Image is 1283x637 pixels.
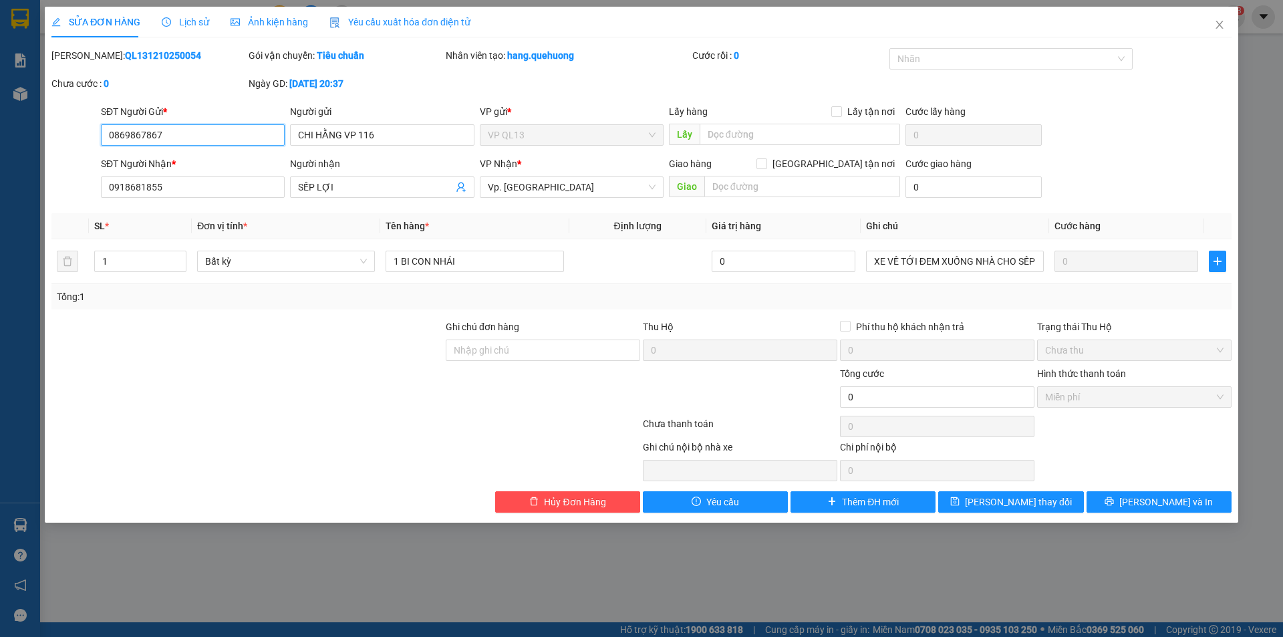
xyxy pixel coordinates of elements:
span: close [1214,19,1225,30]
span: exclamation-circle [692,497,701,507]
div: VP gửi [480,104,664,119]
span: Phí thu hộ khách nhận trả [851,320,970,334]
span: VP Nhận [480,158,517,169]
span: edit [51,17,61,27]
span: Lấy tận nơi [842,104,900,119]
input: Dọc đường [700,124,900,145]
div: Chưa cước : [51,76,246,91]
span: [GEOGRAPHIC_DATA] tận nơi [767,156,900,171]
span: SL [94,221,105,231]
div: SĐT Người Gửi [101,104,285,119]
span: picture [231,17,240,27]
span: plus [1209,256,1226,267]
span: [PERSON_NAME] thay đổi [965,495,1072,509]
button: plus [1209,251,1226,272]
div: Cước rồi : [692,48,887,63]
span: Miễn phí [1045,387,1224,407]
input: Cước lấy hàng [905,124,1042,146]
div: Tổng: 1 [57,289,495,304]
label: Ghi chú đơn hàng [446,322,519,332]
label: Cước giao hàng [905,158,972,169]
input: Dọc đường [704,176,900,197]
span: Tổng cước [840,368,884,379]
span: Yêu cầu [706,495,739,509]
span: Hủy Đơn Hàng [544,495,605,509]
span: Thêm ĐH mới [842,495,899,509]
label: Hình thức thanh toán [1037,368,1126,379]
input: Ghi Chú [866,251,1044,272]
img: icon [329,17,340,28]
span: Yêu cầu xuất hóa đơn điện tử [329,17,470,27]
div: Nhân viên tạo: [446,48,690,63]
th: Ghi chú [861,213,1049,239]
b: 0 [104,78,109,89]
span: save [950,497,960,507]
div: [PERSON_NAME]: [51,48,246,63]
b: 0 [734,50,739,61]
button: delete [57,251,78,272]
div: Người nhận [290,156,474,171]
span: Giá trị hàng [712,221,761,231]
span: Giao [669,176,704,197]
b: QL131210250054 [125,50,201,61]
button: Close [1201,7,1238,44]
span: VP QL13 [488,125,656,145]
span: Giao hàng [669,158,712,169]
span: Cước hàng [1054,221,1101,231]
span: Chưa thu [1045,340,1224,360]
button: exclamation-circleYêu cầu [643,491,788,513]
button: deleteHủy Đơn Hàng [495,491,640,513]
input: Ghi chú đơn hàng [446,340,640,361]
button: save[PERSON_NAME] thay đổi [938,491,1083,513]
button: plusThêm ĐH mới [791,491,936,513]
span: Định lượng [614,221,662,231]
span: SỬA ĐƠN HÀNG [51,17,140,27]
b: Tiêu chuẩn [317,50,364,61]
span: Vp. Phan Rang [488,177,656,197]
input: VD: Bàn, Ghế [386,251,563,272]
label: Cước lấy hàng [905,106,966,117]
button: printer[PERSON_NAME] và In [1087,491,1232,513]
span: Bất kỳ [205,251,367,271]
div: Chưa thanh toán [641,416,839,440]
span: Lấy [669,124,700,145]
div: Trạng thái Thu Hộ [1037,320,1232,334]
b: [DATE] 20:37 [289,78,343,89]
span: delete [529,497,539,507]
div: Chi phí nội bộ [840,440,1034,460]
input: Cước giao hàng [905,176,1042,198]
span: Đơn vị tính [197,221,247,231]
span: Lịch sử [162,17,209,27]
span: Ảnh kiện hàng [231,17,308,27]
span: Thu Hộ [643,322,674,332]
div: Người gửi [290,104,474,119]
div: SĐT Người Nhận [101,156,285,171]
div: Gói vận chuyển: [249,48,443,63]
span: clock-circle [162,17,171,27]
span: Lấy hàng [669,106,708,117]
span: [PERSON_NAME] và In [1119,495,1213,509]
span: printer [1105,497,1114,507]
div: Ghi chú nội bộ nhà xe [643,440,837,460]
span: plus [827,497,837,507]
span: user-add [456,182,466,193]
span: Tên hàng [386,221,429,231]
input: 0 [1054,251,1198,272]
div: Ngày GD: [249,76,443,91]
b: hang.quehuong [507,50,574,61]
